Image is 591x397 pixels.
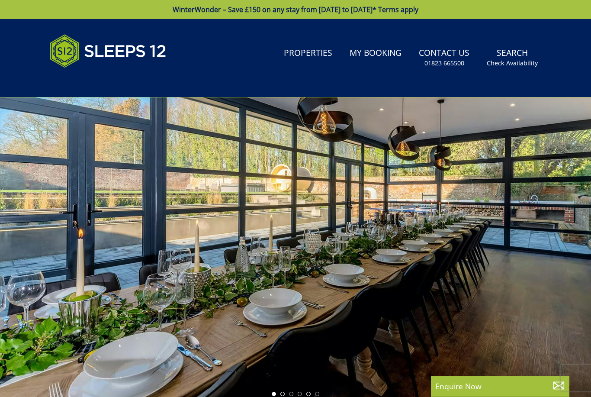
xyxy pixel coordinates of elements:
small: Check Availability [487,59,538,68]
iframe: Customer reviews powered by Trustpilot [45,78,136,85]
p: Enquire Now [435,381,565,392]
a: Contact Us01823 665500 [415,44,473,72]
img: Sleeps 12 [50,29,167,73]
small: 01823 665500 [424,59,464,68]
a: SearchCheck Availability [483,44,541,72]
a: My Booking [346,44,405,63]
a: Properties [280,44,336,63]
